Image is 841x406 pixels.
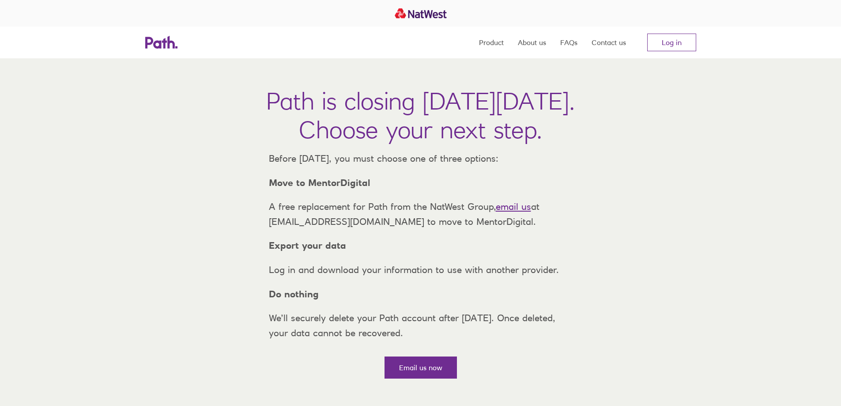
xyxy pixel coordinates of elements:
strong: Move to MentorDigital [269,177,370,188]
p: Before [DATE], you must choose one of three options: [262,151,580,166]
p: We’ll securely delete your Path account after [DATE]. Once deleted, your data cannot be recovered. [262,311,580,340]
a: FAQs [560,27,577,58]
strong: Export your data [269,240,346,251]
a: Email us now [385,357,457,379]
a: Log in [647,34,696,51]
a: Product [479,27,504,58]
a: About us [518,27,546,58]
h1: Path is closing [DATE][DATE]. Choose your next step. [266,87,575,144]
p: A free replacement for Path from the NatWest Group, at [EMAIL_ADDRESS][DOMAIN_NAME] to move to Me... [262,199,580,229]
strong: Do nothing [269,288,319,300]
a: email us [496,201,531,212]
a: Contact us [592,27,626,58]
p: Log in and download your information to use with another provider. [262,262,580,277]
